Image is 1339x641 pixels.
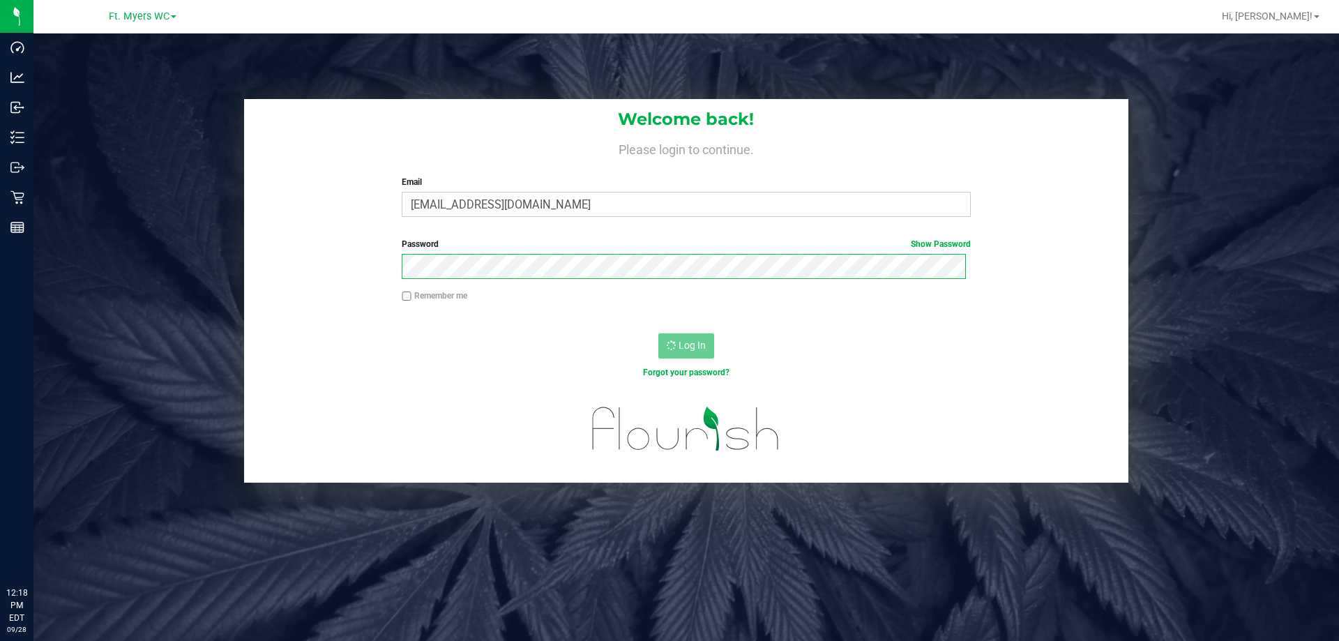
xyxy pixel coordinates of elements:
[10,160,24,174] inline-svg: Outbound
[10,40,24,54] inline-svg: Dashboard
[10,100,24,114] inline-svg: Inbound
[6,587,27,624] p: 12:18 PM EDT
[244,110,1128,128] h1: Welcome back!
[6,624,27,635] p: 09/28
[402,289,467,302] label: Remember me
[10,190,24,204] inline-svg: Retail
[911,239,971,249] a: Show Password
[1222,10,1312,22] span: Hi, [PERSON_NAME]!
[575,393,796,465] img: flourish_logo.svg
[402,292,411,301] input: Remember me
[244,139,1128,156] h4: Please login to continue.
[658,333,714,359] button: Log In
[643,368,729,377] a: Forgot your password?
[679,340,706,351] span: Log In
[10,130,24,144] inline-svg: Inventory
[402,176,970,188] label: Email
[10,70,24,84] inline-svg: Analytics
[10,220,24,234] inline-svg: Reports
[109,10,169,22] span: Ft. Myers WC
[402,239,439,249] span: Password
